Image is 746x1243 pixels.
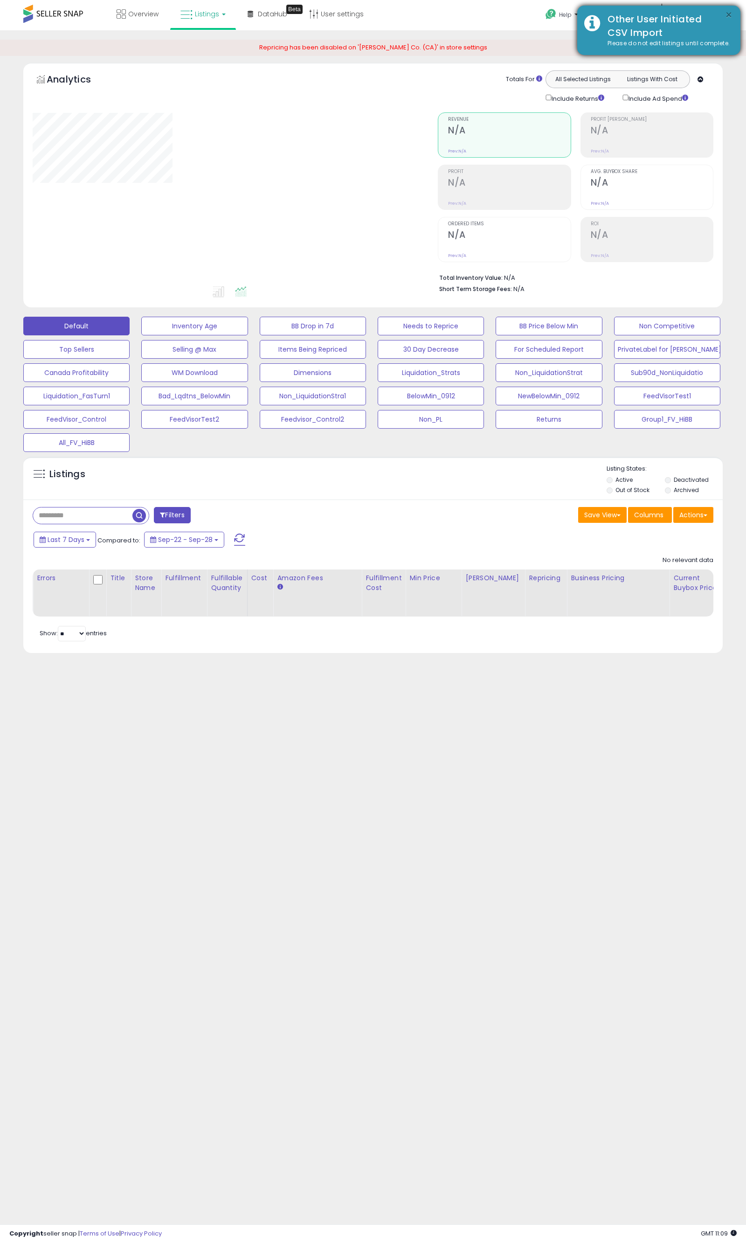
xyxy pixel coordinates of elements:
[141,387,248,405] button: Bad_Lqdtns_BelowMin
[465,573,521,583] div: [PERSON_NAME]
[591,229,713,242] h2: N/A
[260,387,366,405] button: Non_LiquidationStra1
[158,535,213,544] span: Sep-22 - Sep-28
[448,253,466,258] small: Prev: N/A
[673,507,713,523] button: Actions
[539,93,615,103] div: Include Returns
[47,73,109,88] h5: Analytics
[578,507,627,523] button: Save View
[49,468,85,481] h5: Listings
[409,573,457,583] div: Min Price
[674,476,709,484] label: Deactivated
[591,222,713,227] span: ROI
[378,410,484,429] button: Non_PL
[496,410,602,429] button: Returns
[559,11,572,19] span: Help
[23,433,130,452] button: All_FV_HiBB
[23,363,130,382] button: Canada Profitability
[277,583,283,591] small: Amazon Fees.
[211,573,243,593] div: Fulfillable Quantity
[37,573,85,583] div: Errors
[378,363,484,382] button: Liquidation_Strats
[548,73,618,85] button: All Selected Listings
[141,363,248,382] button: WM Download
[607,465,723,473] p: Listing States:
[48,535,84,544] span: Last 7 Days
[614,363,720,382] button: Sub90d_NonLiquidatio
[674,486,699,494] label: Archived
[165,573,203,583] div: Fulfillment
[614,387,720,405] button: FeedVisorTest1
[571,573,665,583] div: Business Pricing
[617,73,687,85] button: Listings With Cost
[591,169,713,174] span: Avg. Buybox Share
[663,556,713,565] div: No relevant data
[615,476,633,484] label: Active
[628,507,672,523] button: Columns
[23,340,130,359] button: Top Sellers
[154,507,190,523] button: Filters
[195,9,219,19] span: Listings
[496,340,602,359] button: For Scheduled Report
[439,271,706,283] li: N/A
[378,387,484,405] button: BelowMin_0912
[538,1,587,30] a: Help
[601,39,733,48] div: Please do not edit listings until complete.
[141,317,248,335] button: Inventory Age
[614,410,720,429] button: Group1_FV_HiBB
[144,532,224,548] button: Sep-22 - Sep-28
[591,201,609,206] small: Prev: N/A
[286,5,303,14] div: Tooltip anchor
[496,317,602,335] button: BB Price Below Min
[448,177,570,190] h2: N/A
[614,340,720,359] button: PrivateLabel for [PERSON_NAME]
[23,410,130,429] button: FeedVisor_Control
[591,253,609,258] small: Prev: N/A
[23,387,130,405] button: Liquidation_FasTurn1
[439,285,512,293] b: Short Term Storage Fees:
[260,340,366,359] button: Items Being Repriced
[135,573,157,593] div: Store Name
[448,229,570,242] h2: N/A
[513,285,525,293] span: N/A
[448,169,570,174] span: Profit
[97,536,140,545] span: Compared to:
[128,9,159,19] span: Overview
[496,363,602,382] button: Non_LiquidationStrat
[496,387,602,405] button: NewBelowMin_0912
[110,573,127,583] div: Title
[40,629,107,638] span: Show: entries
[378,317,484,335] button: Needs to Reprice
[448,201,466,206] small: Prev: N/A
[725,9,732,21] button: ×
[141,410,248,429] button: FeedVisorTest2
[448,117,570,122] span: Revenue
[439,274,503,282] b: Total Inventory Value:
[141,340,248,359] button: Selling @ Max
[23,317,130,335] button: Default
[591,125,713,138] h2: N/A
[591,117,713,122] span: Profit [PERSON_NAME]
[448,222,570,227] span: Ordered Items
[258,9,287,19] span: DataHub
[251,573,269,583] div: Cost
[545,8,557,20] i: Get Help
[615,486,649,494] label: Out of Stock
[260,363,366,382] button: Dimensions
[260,410,366,429] button: Feedvisor_Control2
[277,573,358,583] div: Amazon Fees
[529,573,563,583] div: Repricing
[34,532,96,548] button: Last 7 Days
[506,75,542,84] div: Totals For
[366,573,401,593] div: Fulfillment Cost
[673,573,721,593] div: Current Buybox Price
[448,148,466,154] small: Prev: N/A
[591,148,609,154] small: Prev: N/A
[378,340,484,359] button: 30 Day Decrease
[614,317,720,335] button: Non Competitive
[601,13,733,39] div: Other User Initiated CSV Import
[591,177,713,190] h2: N/A
[259,43,487,52] span: Repricing has been disabled on '[PERSON_NAME] Co. (CA)' in store settings
[634,510,663,520] span: Columns
[448,125,570,138] h2: N/A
